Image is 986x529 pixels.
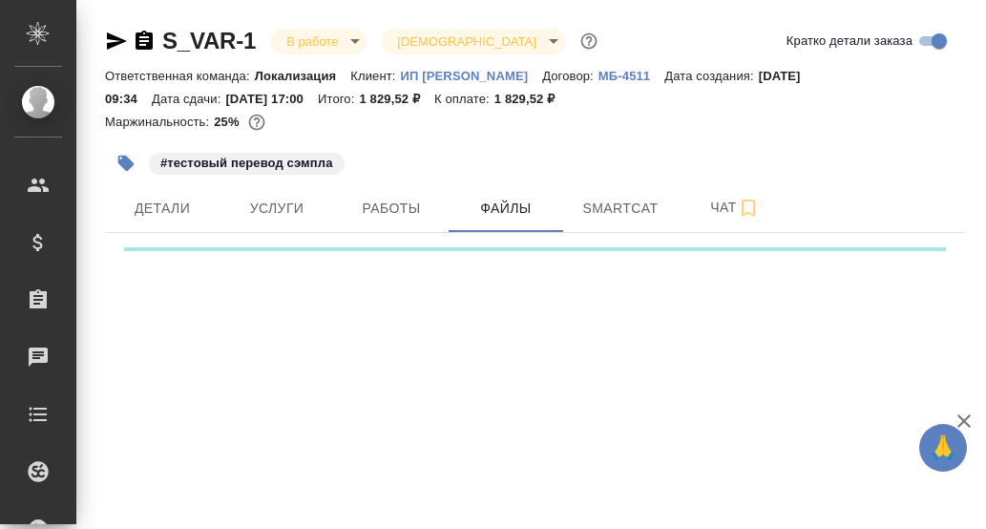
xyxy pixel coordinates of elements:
p: 1 829,52 ₽ [494,92,570,106]
span: Кратко детали заказа [787,32,913,51]
button: 🙏 [919,424,967,472]
p: [DATE] 17:00 [225,92,318,106]
p: Локализация [255,69,351,83]
p: Ответственная команда: [105,69,255,83]
button: В работе [281,33,344,50]
span: Файлы [460,197,552,221]
div: В работе [271,29,367,54]
a: МБ-4511 [598,67,664,83]
p: Клиент: [350,69,400,83]
p: 1 829,52 ₽ [359,92,434,106]
button: Скопировать ссылку [133,30,156,53]
span: Услуги [231,197,323,221]
p: #тестовый перевод сэмпла [160,154,333,173]
div: В работе [382,29,564,54]
p: Дата создания: [664,69,758,83]
span: Чат [689,196,781,220]
button: [DEMOGRAPHIC_DATA] [391,33,541,50]
button: Добавить тэг [105,142,147,184]
p: МБ-4511 [598,69,664,83]
p: Договор: [542,69,598,83]
p: Маржинальность: [105,115,214,129]
button: 1140.00 RUB; [244,110,269,135]
span: Работы [346,197,437,221]
p: К оплате: [434,92,494,106]
p: Итого: [318,92,359,106]
svg: Подписаться [737,197,760,220]
span: тестовый перевод сэмпла [147,154,346,170]
p: Дата сдачи: [152,92,225,106]
span: 🙏 [927,428,959,468]
p: ИП [PERSON_NAME] [401,69,543,83]
p: 25% [214,115,243,129]
button: Скопировать ссылку для ЯМессенджера [105,30,128,53]
span: Smartcat [575,197,666,221]
button: Доп статусы указывают на важность/срочность заказа [577,29,601,53]
span: Детали [116,197,208,221]
a: S_VAR-1 [162,28,256,53]
a: ИП [PERSON_NAME] [401,67,543,83]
